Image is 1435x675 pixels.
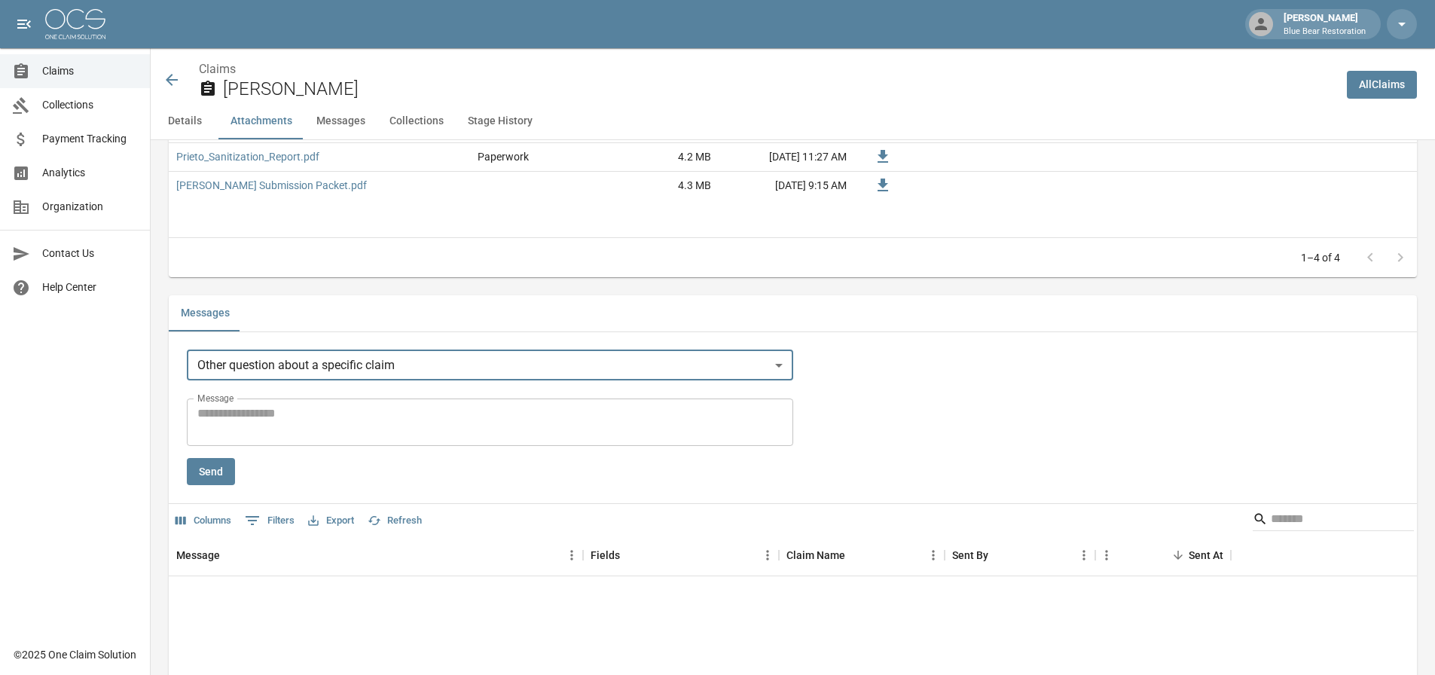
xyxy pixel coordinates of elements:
[779,534,945,576] div: Claim Name
[199,62,236,76] a: Claims
[591,534,620,576] div: Fields
[456,103,545,139] button: Stage History
[1095,544,1118,567] button: Menu
[1189,534,1223,576] div: Sent At
[364,509,426,533] button: Refresh
[1095,534,1231,576] div: Sent At
[218,103,304,139] button: Attachments
[606,143,719,172] div: 4.2 MB
[176,534,220,576] div: Message
[14,647,136,662] div: © 2025 One Claim Solution
[42,131,138,147] span: Payment Tracking
[197,392,234,405] label: Message
[9,9,39,39] button: open drawer
[1284,26,1366,38] p: Blue Bear Restoration
[478,149,529,164] div: Paperwork
[1168,545,1189,566] button: Sort
[620,545,641,566] button: Sort
[756,544,779,567] button: Menu
[845,545,866,566] button: Sort
[172,509,235,533] button: Select columns
[187,458,235,486] button: Send
[560,544,583,567] button: Menu
[42,199,138,215] span: Organization
[719,172,854,200] div: [DATE] 9:15 AM
[1253,507,1414,534] div: Search
[606,172,719,200] div: 4.3 MB
[583,534,779,576] div: Fields
[169,295,242,331] button: Messages
[945,534,1095,576] div: Sent By
[42,279,138,295] span: Help Center
[952,534,988,576] div: Sent By
[42,246,138,261] span: Contact Us
[304,509,358,533] button: Export
[176,149,319,164] a: Prieto_Sanitization_Report.pdf
[220,545,241,566] button: Sort
[241,509,298,533] button: Show filters
[187,350,793,380] div: Other question about a specific claim
[1347,71,1417,99] a: AllClaims
[169,534,583,576] div: Message
[199,60,1335,78] nav: breadcrumb
[42,63,138,79] span: Claims
[42,165,138,181] span: Analytics
[922,544,945,567] button: Menu
[42,97,138,113] span: Collections
[1278,11,1372,38] div: [PERSON_NAME]
[176,178,367,193] a: [PERSON_NAME] Submission Packet.pdf
[169,295,1417,331] div: related-list tabs
[304,103,377,139] button: Messages
[45,9,105,39] img: ocs-logo-white-transparent.png
[1301,250,1340,265] p: 1–4 of 4
[377,103,456,139] button: Collections
[1073,544,1095,567] button: Menu
[786,534,845,576] div: Claim Name
[223,78,1335,100] h2: [PERSON_NAME]
[719,143,854,172] div: [DATE] 11:27 AM
[151,103,1435,139] div: anchor tabs
[151,103,218,139] button: Details
[988,545,1009,566] button: Sort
